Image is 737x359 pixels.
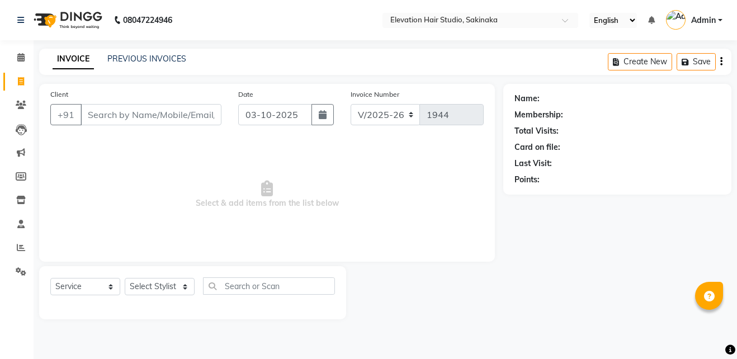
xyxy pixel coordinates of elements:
[29,4,105,36] img: logo
[514,158,552,169] div: Last Visit:
[238,89,253,100] label: Date
[514,93,540,105] div: Name:
[351,89,399,100] label: Invoice Number
[690,314,726,348] iframe: chat widget
[691,15,716,26] span: Admin
[514,174,540,186] div: Points:
[50,139,484,251] span: Select & add items from the list below
[123,4,172,36] b: 08047224946
[608,53,672,70] button: Create New
[53,49,94,69] a: INVOICE
[514,109,563,121] div: Membership:
[666,10,686,30] img: Admin
[50,89,68,100] label: Client
[107,54,186,64] a: PREVIOUS INVOICES
[50,104,82,125] button: +91
[514,125,559,137] div: Total Visits:
[203,277,335,295] input: Search or Scan
[677,53,716,70] button: Save
[81,104,221,125] input: Search by Name/Mobile/Email/Code
[514,141,560,153] div: Card on file:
